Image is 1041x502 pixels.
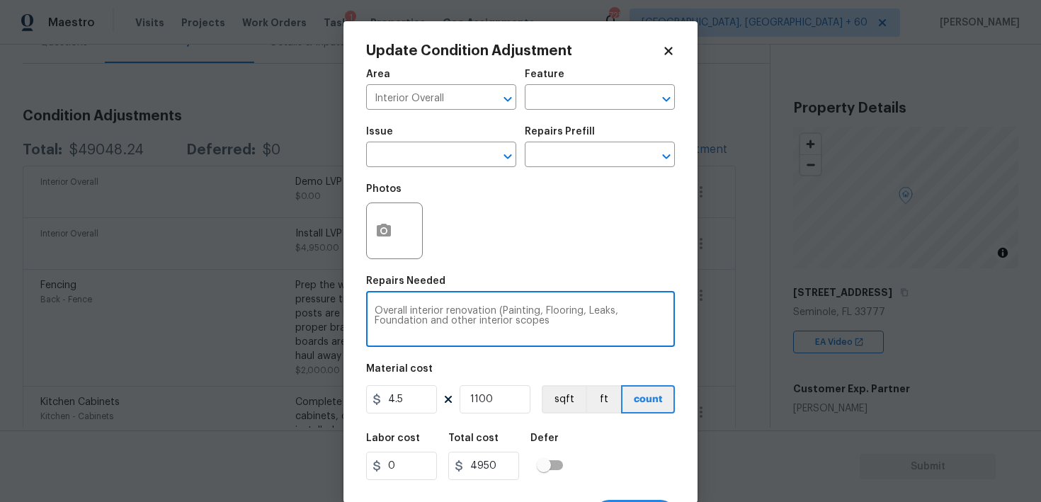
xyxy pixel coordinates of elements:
[525,69,564,79] h5: Feature
[375,306,666,336] textarea: Overall interior renovation (Painting, Flooring, Leaks, Foundation and other interior scopes
[366,364,433,374] h5: Material cost
[542,385,586,413] button: sqft
[366,44,662,58] h2: Update Condition Adjustment
[498,147,518,166] button: Open
[656,89,676,109] button: Open
[448,433,499,443] h5: Total cost
[621,385,675,413] button: count
[530,433,559,443] h5: Defer
[525,127,595,137] h5: Repairs Prefill
[586,385,621,413] button: ft
[366,433,420,443] h5: Labor cost
[366,127,393,137] h5: Issue
[656,147,676,166] button: Open
[366,69,390,79] h5: Area
[498,89,518,109] button: Open
[366,276,445,286] h5: Repairs Needed
[366,184,402,194] h5: Photos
